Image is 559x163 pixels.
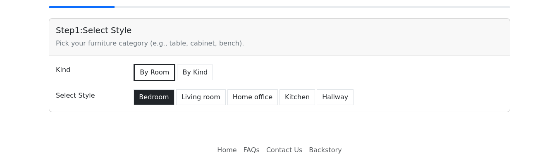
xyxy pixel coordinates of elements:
[317,89,354,105] button: Hallway
[306,142,345,158] a: Backstory
[134,89,174,105] button: Bedroom
[279,89,315,105] button: Kitchen
[263,142,306,158] a: Contact Us
[56,25,503,35] h5: Step 1 : Select Style
[134,64,175,81] button: By Room
[227,89,278,105] button: Home office
[176,89,226,105] button: Living room
[56,38,503,48] div: Pick your furniture category (e.g., table, cabinet, bench).
[51,88,127,105] div: Select Style
[51,62,127,81] div: Kind
[240,142,263,158] a: FAQs
[177,65,213,80] button: By Kind
[214,142,240,158] a: Home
